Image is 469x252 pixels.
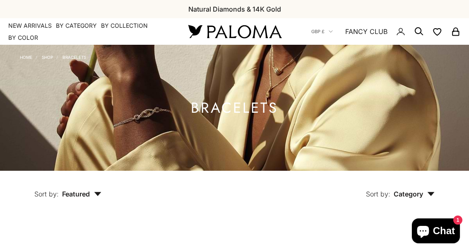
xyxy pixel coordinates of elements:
[311,28,325,35] span: GBP £
[20,53,86,60] nav: Breadcrumb
[347,171,454,206] button: Sort by: Category
[191,103,278,113] h1: Bracelets
[345,26,387,37] a: FANCY CLUB
[63,55,86,60] a: Bracelets
[20,55,32,60] a: Home
[409,218,462,245] inbox-online-store-chat: Shopify online store chat
[8,22,168,42] nav: Primary navigation
[394,190,435,198] span: Category
[366,190,390,198] span: Sort by:
[101,22,148,30] summary: By Collection
[56,22,97,30] summary: By Category
[62,190,101,198] span: Featured
[188,4,281,15] p: Natural Diamonds & 14K Gold
[8,22,52,30] a: NEW ARRIVALS
[311,28,333,35] button: GBP £
[42,55,53,60] a: Shop
[15,171,120,206] button: Sort by: Featured
[34,190,59,198] span: Sort by:
[311,18,461,45] nav: Secondary navigation
[8,34,38,42] summary: By Color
